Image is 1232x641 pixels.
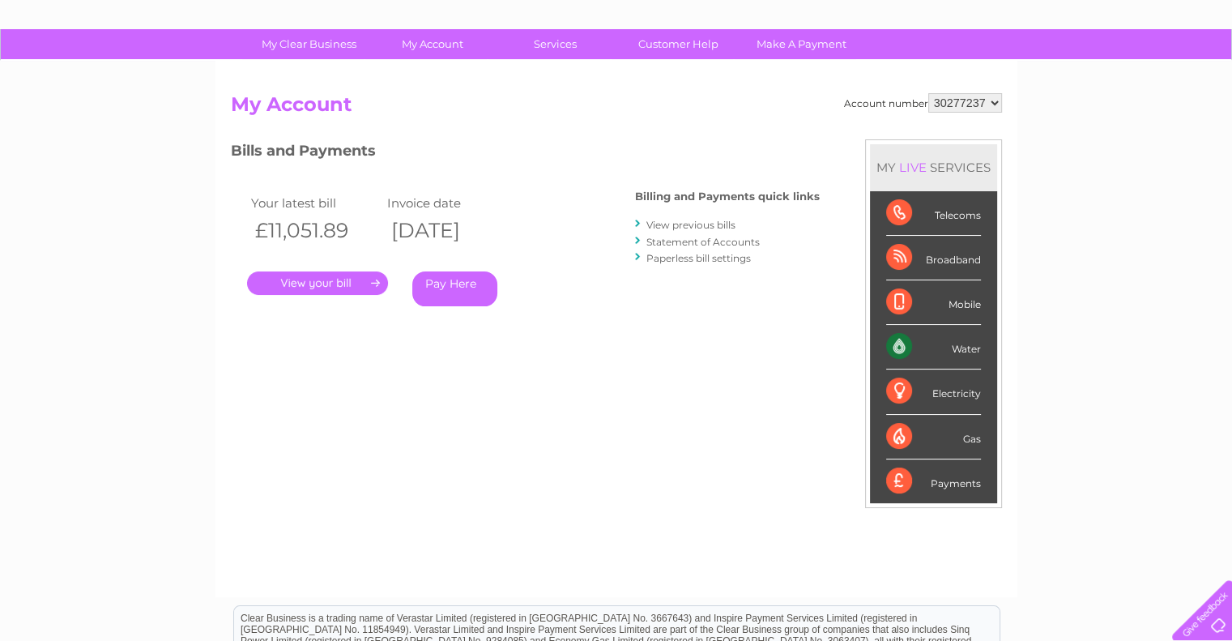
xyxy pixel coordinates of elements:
[612,29,745,59] a: Customer Help
[886,415,981,459] div: Gas
[987,69,1023,81] a: Energy
[646,219,735,231] a: View previous bills
[488,29,622,59] a: Services
[886,370,981,414] div: Electricity
[1091,69,1115,81] a: Blog
[247,271,388,295] a: .
[231,93,1002,124] h2: My Account
[947,69,978,81] a: Water
[412,271,497,306] a: Pay Here
[247,192,384,214] td: Your latest bill
[635,190,820,203] h4: Billing and Payments quick links
[43,42,126,92] img: logo.png
[1124,69,1164,81] a: Contact
[646,252,751,264] a: Paperless bill settings
[735,29,868,59] a: Make A Payment
[247,214,384,247] th: £11,051.89
[1033,69,1081,81] a: Telecoms
[383,192,520,214] td: Invoice date
[365,29,499,59] a: My Account
[927,8,1038,28] a: 0333 014 3131
[886,325,981,370] div: Water
[896,160,930,175] div: LIVE
[231,139,820,168] h3: Bills and Payments
[383,214,520,247] th: [DATE]
[886,191,981,236] div: Telecoms
[234,9,1000,79] div: Clear Business is a trading name of Verastar Limited (registered in [GEOGRAPHIC_DATA] No. 3667643...
[886,236,981,280] div: Broadband
[844,93,1002,113] div: Account number
[1179,69,1217,81] a: Log out
[886,280,981,325] div: Mobile
[646,236,760,248] a: Statement of Accounts
[870,144,997,190] div: MY SERVICES
[242,29,376,59] a: My Clear Business
[886,459,981,503] div: Payments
